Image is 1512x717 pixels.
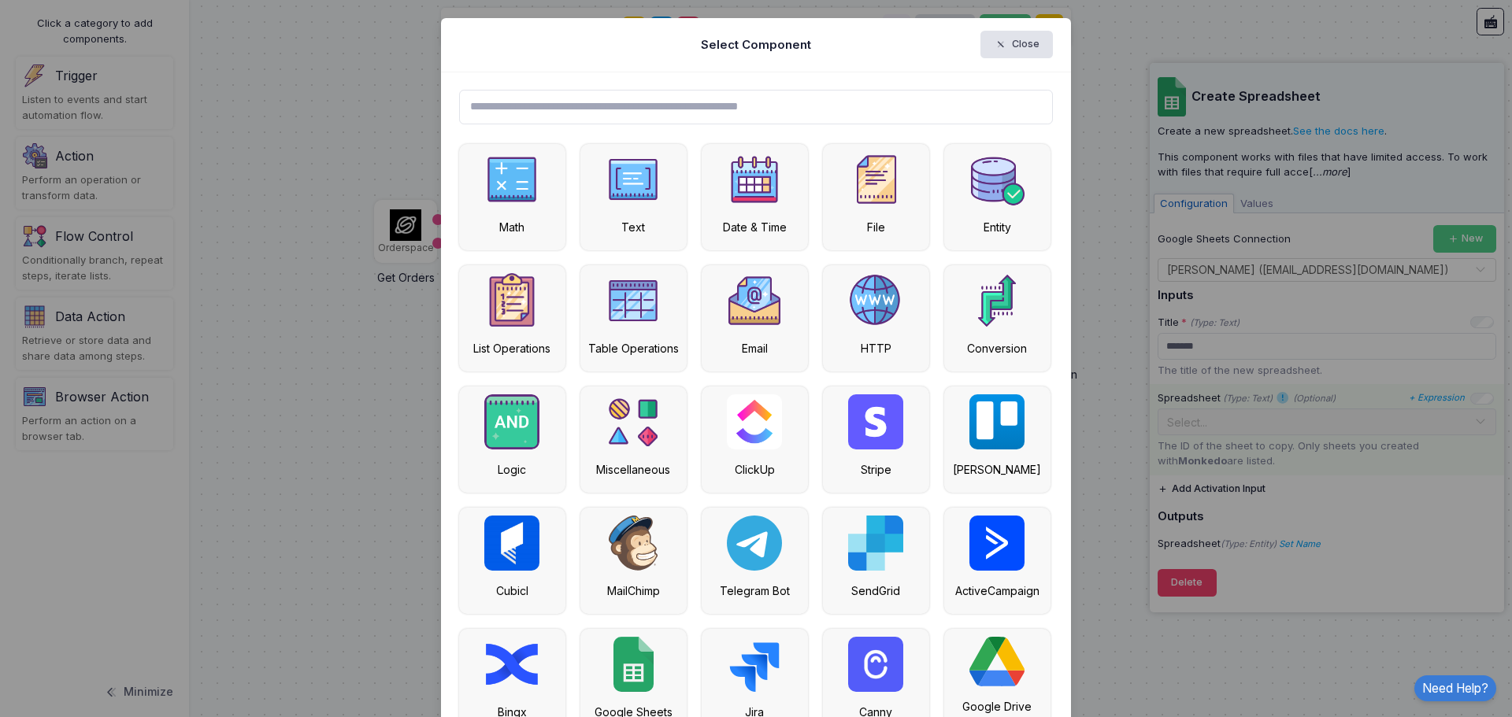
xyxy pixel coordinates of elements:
div: Date & Time [710,219,800,235]
img: google-drive.svg [969,637,1025,686]
div: MailChimp [588,582,679,599]
img: table.png [606,273,661,328]
img: numbered-list.png [484,273,539,328]
div: ClickUp [710,461,800,478]
div: Cubicl [467,582,558,599]
img: date.png [727,152,782,207]
button: Close [980,31,1054,58]
div: HTTP [831,340,921,357]
img: email.png [727,273,782,328]
div: Logic [467,461,558,478]
img: mailchimp.svg [609,516,658,571]
div: SendGrid [831,582,921,599]
div: Entity [952,219,1043,235]
div: Miscellaneous [588,461,679,478]
div: [PERSON_NAME] [952,461,1043,478]
a: Need Help? [1414,675,1496,701]
div: Table Operations [588,340,679,357]
img: active-campaign.png [969,516,1025,571]
img: jira.svg [727,637,782,692]
img: trello.svg [969,394,1025,449]
div: Email [710,340,800,357]
div: Text [588,219,679,235]
img: sendgrid.svg [848,516,903,571]
img: telegram-bot.svg [727,516,782,571]
div: Math [467,219,558,235]
img: clickup.png [727,394,782,449]
img: category.png [969,152,1025,207]
img: category.png [606,394,661,449]
img: bingx.png [484,637,539,692]
img: http.png [848,273,903,328]
img: cubicl.jpg [484,516,539,571]
img: and.png [484,394,539,449]
div: File [831,219,921,235]
img: stripe.png [848,394,903,449]
img: file.png [848,152,903,207]
img: category.png [969,273,1025,328]
img: canny.jpg [848,637,903,692]
div: Google Drive [952,698,1043,715]
div: List Operations [467,340,558,357]
div: ActiveCampaign [952,582,1043,599]
div: Conversion [952,340,1043,357]
h5: Select Component [701,36,811,54]
img: math.png [484,152,539,207]
img: google-sheets.svg [613,637,654,692]
div: Stripe [831,461,921,478]
img: text-v2.png [606,152,661,207]
div: Telegram Bot [710,582,800,599]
